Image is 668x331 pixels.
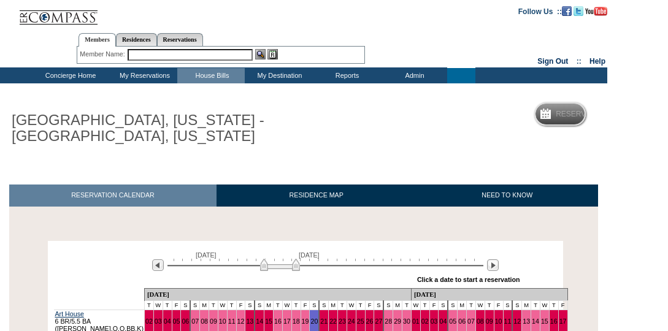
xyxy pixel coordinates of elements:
[153,300,163,310] td: W
[265,318,272,325] a: 15
[486,318,493,325] a: 09
[467,300,476,310] td: T
[540,300,549,310] td: W
[431,318,438,325] a: 03
[329,300,338,310] td: M
[356,300,365,310] td: T
[310,300,319,310] td: S
[417,276,520,283] div: Click a date to start a reservation
[420,300,429,310] td: T
[152,259,164,271] img: Previous
[439,300,448,310] td: S
[504,318,512,325] a: 11
[237,318,245,325] a: 12
[574,7,583,14] a: Follow us on Twitter
[556,110,650,118] h5: Reservation Calendar
[416,185,598,206] a: NEED TO KNOW
[274,300,283,310] td: T
[412,318,420,325] a: 01
[477,318,484,325] a: 08
[421,318,429,325] a: 02
[245,300,255,310] td: S
[310,318,318,325] a: 20
[585,7,607,16] img: Subscribe to our YouTube Channel
[245,68,312,83] td: My Destination
[385,318,392,325] a: 28
[218,300,227,310] td: W
[209,300,218,310] td: T
[267,49,278,59] img: Reservations
[513,318,521,325] a: 12
[219,318,226,325] a: 10
[383,300,393,310] td: S
[302,318,309,325] a: 19
[562,6,572,16] img: Become our fan on Facebook
[55,310,84,318] a: Art House
[256,318,263,325] a: 14
[585,7,607,14] a: Subscribe to our YouTube Channel
[562,7,572,14] a: Become our fan on Facebook
[403,318,410,325] a: 30
[9,185,217,206] a: RESERVATION CALENDAR
[329,318,337,325] a: 22
[80,49,127,59] div: Member Name:
[255,300,264,310] td: S
[116,33,157,46] a: Residences
[339,318,346,325] a: 23
[429,300,439,310] td: F
[264,300,274,310] td: M
[393,300,402,310] td: M
[144,300,153,310] td: T
[79,33,116,47] a: Members
[366,318,374,325] a: 26
[495,318,502,325] a: 10
[110,68,177,83] td: My Reservations
[558,300,567,310] td: F
[523,318,530,325] a: 13
[537,57,568,66] a: Sign Out
[487,259,499,271] img: Next
[338,300,347,310] td: T
[394,318,401,325] a: 29
[589,57,605,66] a: Help
[283,318,291,325] a: 17
[448,300,457,310] td: S
[173,318,180,325] a: 05
[164,318,171,325] a: 04
[357,318,364,325] a: 25
[210,318,217,325] a: 09
[191,318,199,325] a: 07
[549,300,558,310] td: T
[312,68,380,83] td: Reports
[458,318,466,325] a: 06
[177,68,245,83] td: House Bills
[236,300,245,310] td: F
[145,318,153,325] a: 02
[475,300,485,310] td: W
[200,300,209,310] td: M
[291,300,301,310] td: T
[375,318,382,325] a: 27
[380,68,447,83] td: Admin
[155,318,162,325] a: 03
[29,68,110,83] td: Concierge Home
[255,49,266,59] img: View
[402,300,412,310] td: T
[246,318,253,325] a: 13
[228,318,236,325] a: 11
[439,318,447,325] a: 04
[485,300,494,310] td: T
[541,318,548,325] a: 15
[172,300,181,310] td: F
[348,318,355,325] a: 24
[299,251,320,259] span: [DATE]
[217,185,417,206] a: RESIDENCE MAP
[574,6,583,16] img: Follow us on Twitter
[532,318,539,325] a: 14
[157,33,203,46] a: Reservations
[458,300,467,310] td: M
[181,300,190,310] td: S
[201,318,208,325] a: 08
[577,57,582,66] span: ::
[365,300,374,310] td: F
